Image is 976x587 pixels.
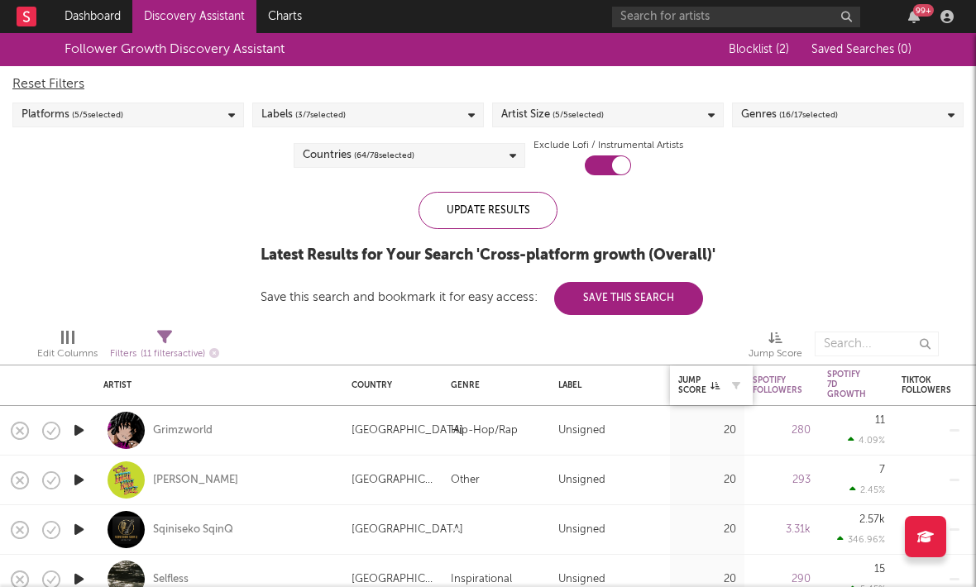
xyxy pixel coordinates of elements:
[753,520,811,540] div: 3.31k
[913,4,934,17] div: 99 +
[501,105,604,125] div: Artist Size
[153,572,189,587] a: Selfless
[533,136,683,155] label: Exclude Lofi / Instrumental Artists
[779,105,838,125] span: ( 16 / 17 selected)
[354,146,414,165] span: ( 64 / 78 selected)
[753,470,811,490] div: 293
[776,44,789,55] span: ( 2 )
[908,10,920,23] button: 99+
[110,344,219,365] div: Filters
[728,377,744,394] button: Filter by Jump Score
[419,192,557,229] div: Update Results
[678,375,720,395] div: Jump Score
[22,105,123,125] div: Platforms
[678,520,736,540] div: 20
[753,421,811,441] div: 280
[848,435,885,446] div: 4.09 %
[153,473,238,488] a: [PERSON_NAME]
[553,105,604,125] span: ( 5 / 5 selected)
[729,44,789,55] span: Blocklist
[558,470,605,490] div: Unsigned
[749,323,802,371] div: Jump Score
[103,380,327,390] div: Artist
[451,421,518,441] div: Hip-Hop/Rap
[153,423,213,438] a: Grimzworld
[875,415,885,426] div: 11
[451,470,480,490] div: Other
[815,332,939,356] input: Search...
[141,350,205,359] span: ( 11 filters active)
[874,564,885,575] div: 15
[451,380,533,390] div: Genre
[352,520,463,540] div: [GEOGRAPHIC_DATA]
[879,465,885,475] div: 7
[352,421,463,441] div: [GEOGRAPHIC_DATA]
[749,344,802,364] div: Jump Score
[849,484,885,495] div: 2.45 %
[558,520,605,540] div: Unsigned
[303,146,414,165] div: Countries
[12,74,964,94] div: Reset Filters
[352,470,434,490] div: [GEOGRAPHIC_DATA]
[558,380,653,390] div: Label
[678,470,736,490] div: 20
[72,105,123,125] span: ( 5 / 5 selected)
[261,291,703,303] div: Save this search and bookmark it for easy access:
[741,105,838,125] div: Genres
[37,323,98,371] div: Edit Columns
[153,523,233,537] a: Sqiniseko SqinQ
[261,105,346,125] div: Labels
[110,323,219,371] div: Filters(11 filters active)
[558,421,605,441] div: Unsigned
[678,421,736,441] div: 20
[811,44,911,55] span: Saved Searches
[827,370,866,399] div: Spotify 7D Growth
[897,44,911,55] span: ( 0 )
[295,105,346,125] span: ( 3 / 7 selected)
[352,380,426,390] div: Country
[612,7,860,27] input: Search for artists
[37,344,98,364] div: Edit Columns
[806,43,911,56] button: Saved Searches (0)
[859,514,885,525] div: 2.57k
[65,40,285,60] div: Follower Growth Discovery Assistant
[902,375,951,395] div: Tiktok Followers
[753,375,802,395] div: Spotify Followers
[837,534,885,545] div: 346.96 %
[261,246,715,265] div: Latest Results for Your Search ' Cross-platform growth (Overall) '
[554,282,703,315] button: Save This Search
